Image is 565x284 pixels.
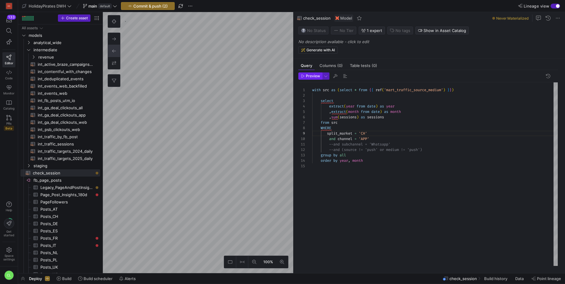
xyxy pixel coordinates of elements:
[7,15,16,20] div: 133
[334,28,354,33] span: No Tier
[75,273,115,284] button: Build scheduler
[21,191,100,198] a: Page_Post_Insights_180d​​​​​​​​​
[298,125,305,131] div: 8
[21,169,100,177] div: Press SPACE to select this row.
[21,162,100,169] div: Press SPACE to select this row.
[303,16,331,21] span: check_session
[329,115,331,120] span: ,
[21,263,100,271] a: Posts_UK​​​​​​​​​
[354,136,357,141] span: =
[359,27,385,34] button: 1 expert
[22,26,38,30] div: All assets
[2,14,15,25] button: 133
[338,88,340,92] span: (
[447,88,449,92] span: }
[529,273,564,284] button: Point lineage
[21,148,100,155] a: int_traffic_targets_2024_daily​​​​​​​​​​
[298,27,329,34] button: No statusNo Status
[298,93,305,98] div: 2
[38,61,93,68] span: int_active_braze_campaigns_performance​​​​​​​​​​
[367,115,384,120] span: sessions
[38,133,93,140] span: int_traffic_by_fb_post​​​​​​​​​​
[359,88,367,92] span: from
[21,148,100,155] div: Press SPACE to select this row.
[2,113,15,133] a: PRsBeta
[21,220,100,227] div: Press SPACE to select this row.
[33,46,99,53] span: intermediate
[386,104,395,109] span: year
[40,184,93,191] span: Legacy_PageAndPostInsights​​​​​​​​​
[3,254,15,261] span: Space settings
[21,249,100,256] div: Press SPACE to select this row.
[329,109,331,114] span: ,
[21,32,100,39] div: Press SPACE to select this row.
[395,28,410,33] span: No tags
[298,114,305,120] div: 6
[21,24,100,32] div: Press SPACE to select this row.
[5,208,13,212] span: Help
[21,191,100,198] div: Press SPACE to select this row.
[329,142,390,147] span: --and subchannel = 'Whatsapp'
[21,155,100,162] a: int_traffic_targets_2025_daily​​​​​​​​​​
[66,16,88,20] span: Create asset
[21,256,100,263] a: Posts_PL​​​​​​​​​
[350,64,377,68] span: Table tests
[62,276,71,281] span: Build
[2,67,15,82] a: Code
[298,131,305,136] div: 9
[301,28,306,33] img: No status
[452,88,454,92] span: )
[2,199,15,215] button: Help
[301,28,326,33] span: No Status
[21,220,100,227] a: Posts_DE​​​​​​​​​
[21,242,100,249] a: Posts_IT​​​​​​​​​
[38,75,93,82] span: int_deduplicated_events​​​​​​​​​​
[38,112,93,119] span: int_ga_deal_clickouts_app​​​​​​​​​​
[340,153,346,158] span: all
[359,131,367,136] span: 'CH'
[306,74,320,78] span: Preview
[21,104,100,111] a: int_ga_deal_clickouts_all​​​​​​​​​​
[382,88,384,92] span: (
[298,46,338,54] button: Generate with AI
[21,227,100,235] div: Press SPACE to select this row.
[21,53,100,61] div: Press SPACE to select this row.
[338,136,352,141] span: channel
[340,158,348,163] span: year
[21,119,100,126] div: Press SPACE to select this row.
[333,158,338,163] span: by
[327,131,352,136] span: split_market
[21,68,100,75] a: int_contentful_with_changes​​​​​​​​​​
[372,64,377,68] span: (0)
[331,115,338,120] span: sum
[38,54,99,61] span: revenue
[340,16,352,21] span: Model
[2,97,15,113] a: Catalog
[537,276,561,281] span: Point lineage
[40,249,93,256] span: Posts_NL​​​​​​​​​
[21,271,100,278] div: Press SPACE to select this row.
[38,83,93,90] span: int_events_web_backfilled​​​​​​​​​​
[21,140,100,148] div: Press SPACE to select this row.
[21,39,100,46] div: Press SPACE to select this row.
[340,115,357,120] span: sessions
[371,109,380,114] span: date
[21,213,100,220] div: Press SPACE to select this row.
[352,158,363,163] span: month
[6,3,12,9] div: HG
[21,126,100,133] a: int_psb_clickouts_web​​​​​​​​​​
[40,220,93,227] span: Posts_DE​​​​​​​​​
[38,148,93,155] span: int_traffic_targets_2024_daily​​​​​​​​​​
[5,76,13,80] span: Code
[4,270,14,280] div: CL
[40,257,93,263] span: Posts_PL​​​​​​​​​
[88,4,97,8] span: main
[21,119,100,126] a: int_ga_deal_clickouts_web​​​​​​​​​​
[21,155,100,162] div: Press SPACE to select this row.
[40,191,93,198] span: Page_Post_Insights_180d​​​​​​​​​
[380,104,384,109] span: as
[357,115,359,120] span: )
[21,61,100,68] div: Press SPACE to select this row.
[21,256,100,263] div: Press SPACE to select this row.
[5,61,13,65] span: Editor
